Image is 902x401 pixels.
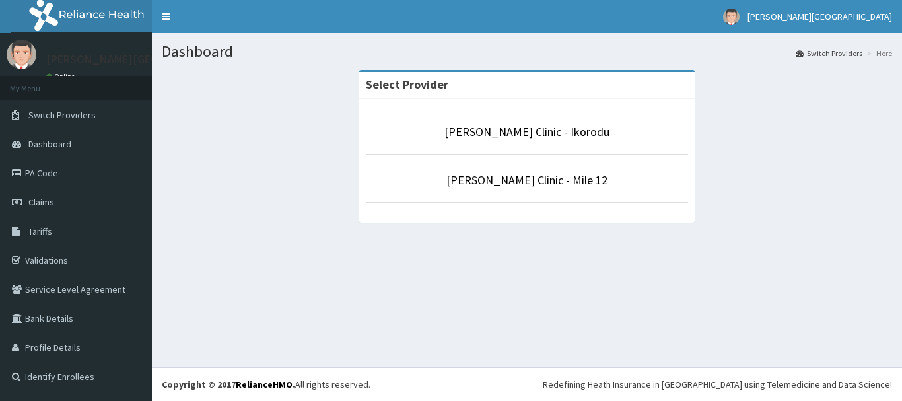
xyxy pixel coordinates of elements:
[747,11,892,22] span: [PERSON_NAME][GEOGRAPHIC_DATA]
[444,124,609,139] a: [PERSON_NAME] Clinic - Ikorodu
[236,379,293,390] a: RelianceHMO
[46,72,78,81] a: Online
[28,109,96,121] span: Switch Providers
[796,48,862,59] a: Switch Providers
[162,43,892,60] h1: Dashboard
[28,225,52,237] span: Tariffs
[446,172,607,188] a: [PERSON_NAME] Clinic - Mile 12
[28,138,71,150] span: Dashboard
[46,54,242,65] p: [PERSON_NAME][GEOGRAPHIC_DATA]
[366,77,448,92] strong: Select Provider
[162,379,295,390] strong: Copyright © 2017 .
[864,48,892,59] li: Here
[28,196,54,208] span: Claims
[723,9,740,25] img: User Image
[152,367,902,401] footer: All rights reserved.
[543,378,892,391] div: Redefining Heath Insurance in [GEOGRAPHIC_DATA] using Telemedicine and Data Science!
[7,40,36,69] img: User Image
